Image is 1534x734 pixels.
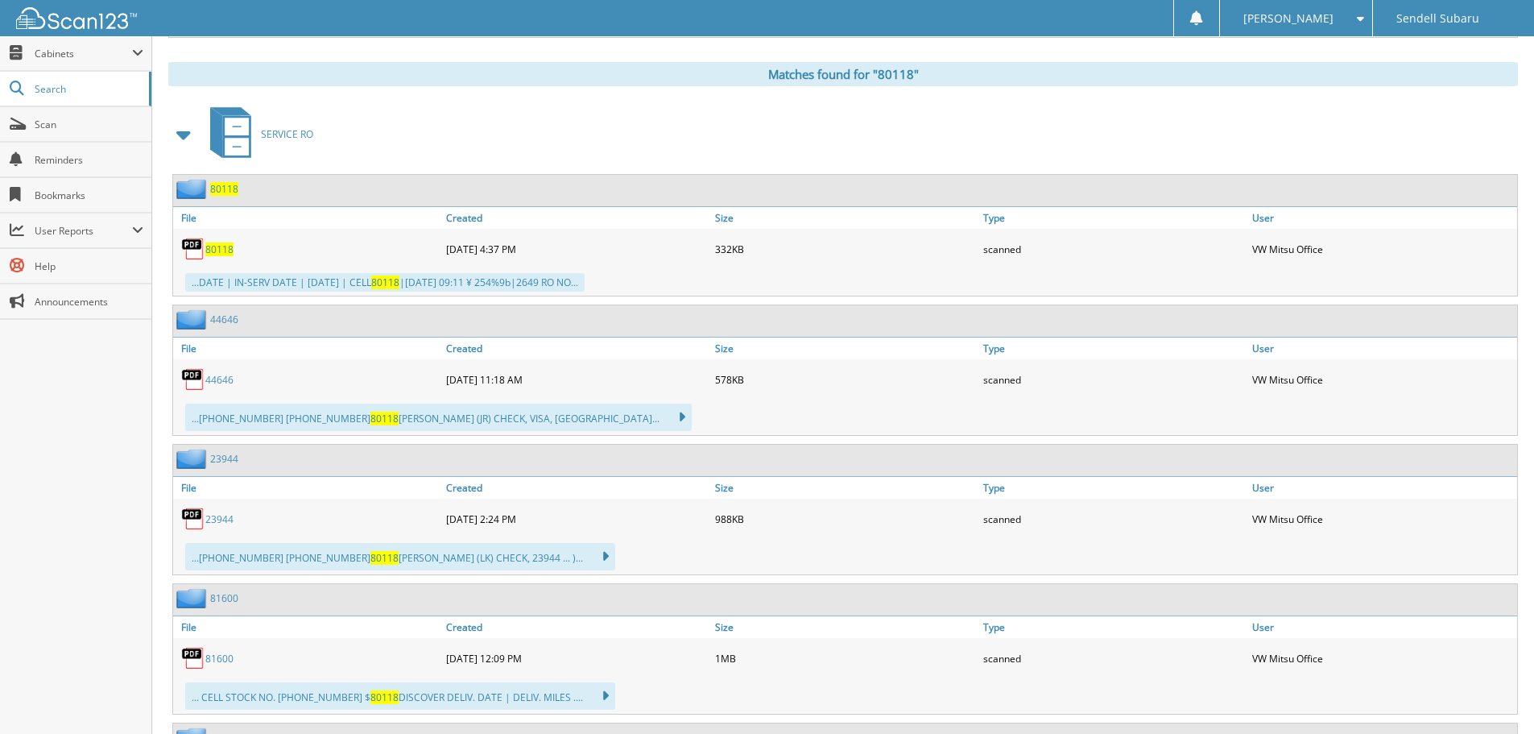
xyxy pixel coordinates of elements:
div: scanned [979,233,1248,265]
div: VW Mitsu Office [1248,642,1517,674]
a: Type [979,477,1248,499]
span: SERVICE RO [261,127,313,141]
a: Created [442,207,711,229]
div: [DATE] 11:18 AM [442,363,711,396]
a: File [173,616,442,638]
span: Sendell Subaru [1396,14,1479,23]
span: Reminders [35,153,143,167]
div: scanned [979,503,1248,535]
a: File [173,477,442,499]
a: Created [442,338,711,359]
div: ...[PHONE_NUMBER] [PHONE_NUMBER] [PERSON_NAME] (JR) CHECK, VISA, [GEOGRAPHIC_DATA]... [185,404,692,431]
a: Created [442,616,711,638]
a: 44646 [205,373,234,387]
img: PDF.png [181,237,205,261]
div: scanned [979,642,1248,674]
a: User [1248,616,1517,638]
div: [DATE] 4:37 PM [442,233,711,265]
a: File [173,207,442,229]
div: 988KB [711,503,980,535]
div: 578KB [711,363,980,396]
img: folder2.png [176,309,210,330]
a: 81600 [210,591,238,605]
img: PDF.png [181,507,205,531]
a: Size [711,616,980,638]
img: PDF.png [181,646,205,670]
a: Size [711,477,980,499]
span: 80118 [370,690,399,704]
a: 23944 [210,452,238,466]
span: User Reports [35,224,132,238]
a: User [1248,207,1517,229]
a: SERVICE RO [201,102,313,166]
div: VW Mitsu Office [1248,233,1517,265]
span: 80118 [371,276,399,289]
img: scan123-logo-white.svg [16,7,137,29]
a: Created [442,477,711,499]
span: 80118 [370,551,399,565]
span: Help [35,259,143,273]
div: 1MB [711,642,980,674]
span: Scan [35,118,143,131]
iframe: Chat Widget [1453,657,1534,734]
div: 332KB [711,233,980,265]
a: 23944 [205,512,234,526]
a: User [1248,477,1517,499]
div: ...[PHONE_NUMBER] [PHONE_NUMBER] [PERSON_NAME] (LK) CHECK, 23944 ... )... [185,543,615,570]
span: 80118 [370,412,399,425]
a: Size [711,207,980,229]
a: 80118 [205,243,234,256]
div: Matches found for "80118" [168,62,1518,86]
a: 80118 [210,182,238,196]
div: VW Mitsu Office [1248,503,1517,535]
span: Search [35,82,141,96]
img: PDF.png [181,367,205,392]
a: User [1248,338,1517,359]
span: Announcements [35,295,143,309]
div: ...DATE | IN-SERV DATE | [DATE] | CELL |[DATE] 09:11 ¥ 254%9b|2649 RO NO... [185,273,585,292]
div: VW Mitsu Office [1248,363,1517,396]
img: folder2.png [176,588,210,608]
div: ... CELL STOCK NO. [PHONE_NUMBER] $ DISCOVER DELIV. DATE | DELIV. MILES .... [185,682,615,710]
div: [DATE] 12:09 PM [442,642,711,674]
div: scanned [979,363,1248,396]
a: File [173,338,442,359]
a: Type [979,207,1248,229]
span: Bookmarks [35,189,143,202]
a: Size [711,338,980,359]
a: 44646 [210,313,238,326]
a: Type [979,616,1248,638]
a: Type [979,338,1248,359]
img: folder2.png [176,179,210,199]
span: [PERSON_NAME] [1243,14,1333,23]
img: folder2.png [176,449,210,469]
a: 81600 [205,652,234,666]
div: [DATE] 2:24 PM [442,503,711,535]
span: Cabinets [35,47,132,60]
